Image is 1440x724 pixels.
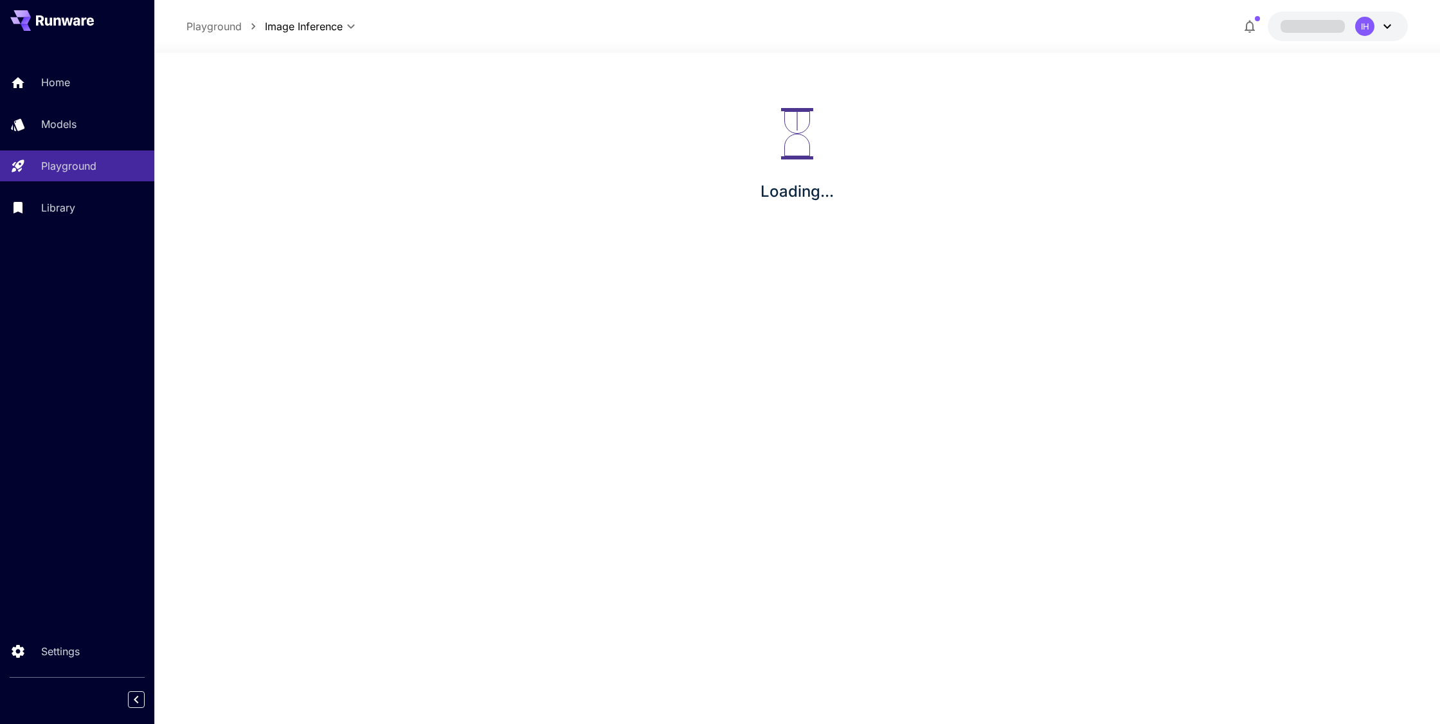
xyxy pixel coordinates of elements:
[265,19,343,34] span: Image Inference
[186,19,265,34] nav: breadcrumb
[128,691,145,708] button: Collapse sidebar
[41,644,80,659] p: Settings
[1355,17,1374,36] div: IH
[41,75,70,90] p: Home
[138,688,154,711] div: Collapse sidebar
[41,158,96,174] p: Playground
[186,19,242,34] a: Playground
[41,200,75,215] p: Library
[1268,12,1408,41] button: IH
[41,116,76,132] p: Models
[760,180,834,203] p: Loading...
